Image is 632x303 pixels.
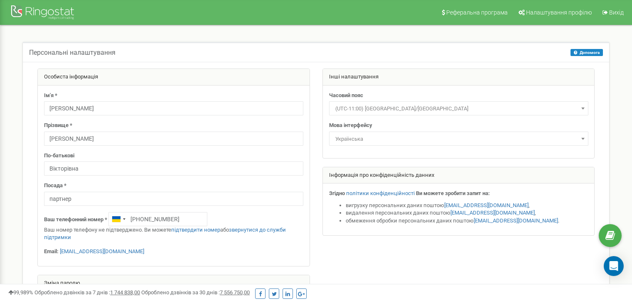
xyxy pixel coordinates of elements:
input: По-батькові [44,161,303,176]
li: обмеження обробки персональних даних поштою . [346,217,588,225]
span: Оброблено дзвінків за 7 днів : [34,289,140,296]
a: підтвердити номер [171,227,220,233]
strong: Згідно [329,190,345,196]
span: Українська [332,133,585,145]
u: 1 744 838,00 [110,289,140,296]
div: Telephone country code [109,213,128,226]
input: Ім'я [44,101,303,115]
span: (UTC-11:00) Pacific/Midway [329,101,588,115]
strong: Ви можете зробити запит на: [416,190,490,196]
span: Оброблено дзвінків за 30 днів : [141,289,250,296]
label: По-батькові [44,152,74,160]
div: Інформація про конфіденційність данних [323,167,595,184]
li: видалення персональних даних поштою , [346,209,588,217]
label: Мова інтерфейсу [329,122,372,130]
button: Допомога [571,49,603,56]
a: [EMAIL_ADDRESS][DOMAIN_NAME] [60,248,144,254]
p: Ваш номер телефону не підтверджено. Ви можете або [44,226,303,242]
span: Реферальна програма [446,9,508,16]
label: Часовий пояс [329,92,363,100]
a: [EMAIL_ADDRESS][DOMAIN_NAME] [474,217,558,224]
input: Прізвище [44,132,303,146]
div: Зміна паролю [38,275,310,292]
li: вигрузку персональних даних поштою , [346,202,588,210]
div: Інші налаштування [323,69,595,86]
span: (UTC-11:00) Pacific/Midway [332,103,585,115]
strong: Email: [44,248,59,254]
span: 99,989% [8,289,33,296]
u: 7 556 750,00 [220,289,250,296]
span: Вихід [609,9,624,16]
span: Українська [329,132,588,146]
input: Посада [44,192,303,206]
a: політики конфіденційності [346,190,415,196]
label: Ім'я * [44,92,57,100]
label: Ваш телефонний номер * [44,216,107,224]
div: Особиста інформація [38,69,310,86]
label: Посада * [44,182,66,190]
input: +1-800-555-55-55 [108,212,207,226]
label: Прізвище * [44,122,72,130]
div: Open Intercom Messenger [604,256,624,276]
h5: Персональні налаштування [29,49,116,56]
span: Налаштування профілю [526,9,592,16]
a: [EMAIL_ADDRESS][DOMAIN_NAME] [444,202,529,208]
a: [EMAIL_ADDRESS][DOMAIN_NAME] [450,210,535,216]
